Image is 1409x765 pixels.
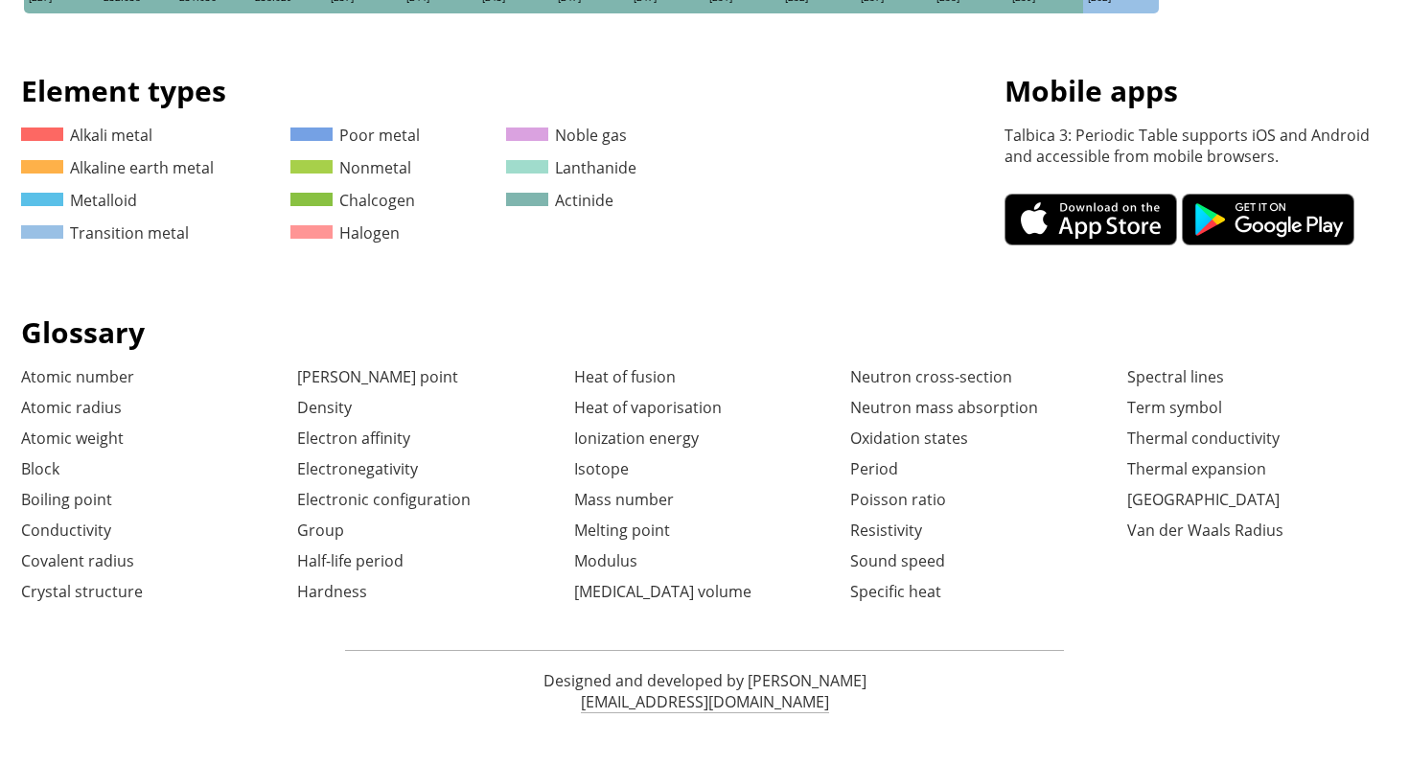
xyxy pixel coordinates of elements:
[21,550,134,571] a: Covalent radius
[850,458,898,479] a: Period
[21,366,134,387] a: Atomic number
[297,366,458,387] a: [PERSON_NAME] point
[1005,125,1388,167] p: Talbica 3: Periodic Table supports iOS and Android and accessible from mobile browsers.
[581,691,829,713] a: [EMAIL_ADDRESS][DOMAIN_NAME]
[297,520,344,541] a: Group
[1127,489,1280,510] a: [GEOGRAPHIC_DATA]
[297,397,352,418] a: Density
[506,157,636,178] a: Lanthanide
[297,458,418,479] a: Electronegativity
[850,520,922,541] a: Resistivity
[1127,428,1280,449] a: Thermal conductivity
[290,190,415,211] a: Chalcogen
[297,581,367,602] a: Hardness
[574,489,674,510] a: Mass number
[506,190,613,211] a: Actinide
[506,125,627,146] a: Noble gas
[850,489,946,510] a: Poisson ratio
[21,313,1388,352] h1: Glossary
[1127,397,1222,418] a: Term symbol
[574,397,722,418] a: Heat of vaporisation
[21,520,111,541] a: Conductivity
[21,428,124,449] a: Atomic weight
[297,550,404,571] a: Half-life period
[21,581,143,602] a: Crystal structure
[21,489,112,510] a: Boiling point
[21,222,189,243] a: Transition metal
[290,222,400,243] a: Halogen
[21,157,214,178] a: Alkaline earth metal
[574,520,670,541] a: Melting point
[850,397,1038,418] a: Neutron mass absorption
[290,125,420,146] a: Poor metal
[1127,520,1283,541] a: Van der Waals Radius
[574,550,637,571] a: Modulus
[21,125,152,146] a: Alkali metal
[850,581,941,602] a: Specific heat
[574,428,699,449] a: Ionization energy
[850,366,1012,387] a: Neutron cross-section
[345,670,1064,691] p: Designed and developed by [PERSON_NAME]
[297,428,410,449] a: Electron affinity
[1005,71,1388,110] h1: Mobile apps
[1127,458,1266,479] a: Thermal expansion
[297,489,471,510] a: Electronic configuration
[21,71,636,110] h1: Element types
[290,157,411,178] a: Nonmetal
[850,550,945,571] a: Sound speed
[21,397,122,418] a: Atomic radius
[21,190,137,211] a: Metalloid
[574,581,751,602] a: [MEDICAL_DATA] volume
[850,428,968,449] a: Oxidation states
[1127,366,1224,387] a: Spectral lines
[574,458,629,479] a: Isotope
[574,366,676,387] a: Heat of fusion
[21,458,59,479] a: Block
